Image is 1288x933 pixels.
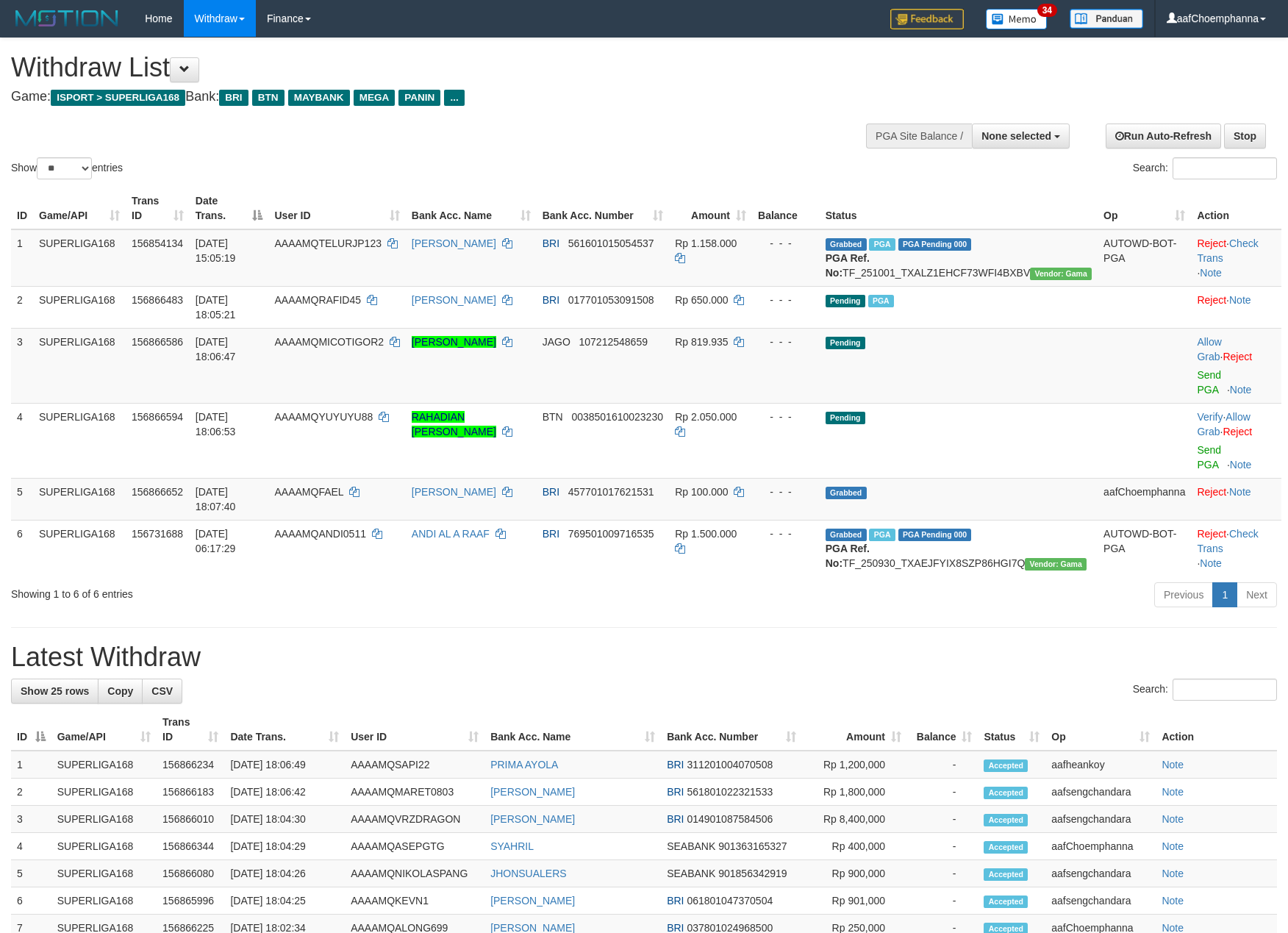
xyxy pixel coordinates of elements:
[288,90,350,106] span: MAYBANK
[345,887,484,915] td: AAAAMQKEVN1
[675,486,728,498] span: Rp 100.000
[1133,679,1277,701] label: Search:
[11,7,123,29] img: MOTION_logo.png
[11,229,33,287] td: 1
[11,887,51,915] td: 6
[1229,486,1251,498] a: Note
[898,529,972,541] span: PGA Pending
[1162,786,1184,798] a: Note
[196,411,236,437] span: [DATE] 18:06:53
[151,685,173,697] span: CSV
[132,237,183,249] span: 156854134
[687,759,773,771] span: Copy 311201004070508 to clipboard
[51,833,157,860] td: SUPERLIGA168
[1197,369,1221,396] a: Send PGA
[1030,268,1092,280] span: Vendor URL: https://trx31.1velocity.biz
[667,759,684,771] span: BRI
[687,786,773,798] span: Copy 561801022321533 to clipboard
[1197,528,1226,540] a: Reject
[981,130,1051,142] span: None selected
[274,237,382,249] span: AAAAMQTELURJP123
[1191,520,1281,576] td: · ·
[1191,229,1281,287] td: · ·
[718,840,787,852] span: Copy 901363165327 to clipboard
[802,806,907,833] td: Rp 8,400,000
[345,751,484,779] td: AAAAMQSAPI22
[354,90,396,106] span: MEGA
[1045,806,1156,833] td: aafsengchandara
[1237,582,1277,607] a: Next
[1197,237,1226,249] a: Reject
[1045,833,1156,860] td: aafChoemphanna
[345,709,484,751] th: User ID: activate to sort column ascending
[157,779,224,806] td: 156866183
[484,709,661,751] th: Bank Acc. Name: activate to sort column ascending
[869,238,895,251] span: Marked by aafsengchandara
[543,237,559,249] span: BRI
[1045,887,1156,915] td: aafsengchandara
[1154,582,1213,607] a: Previous
[978,709,1045,751] th: Status: activate to sort column ascending
[820,520,1098,576] td: TF_250930_TXAEJFYIX8SZP86HGI7Q
[687,813,773,825] span: Copy 014901087584506 to clipboard
[268,187,405,229] th: User ID: activate to sort column ascending
[412,411,496,437] a: RAHADIAN [PERSON_NAME]
[157,860,224,887] td: 156866080
[1070,9,1143,29] img: panduan.png
[157,887,224,915] td: 156865996
[537,187,670,229] th: Bank Acc. Number: activate to sort column ascending
[907,779,978,806] td: -
[984,759,1028,772] span: Accepted
[274,486,343,498] span: AAAAMQFAEL
[11,53,844,82] h1: Withdraw List
[758,485,814,499] div: - - -
[718,868,787,879] span: Copy 901856342919 to clipboard
[1025,558,1087,571] span: Vendor URL: https://trx31.1velocity.biz
[907,709,978,751] th: Balance: activate to sort column ascending
[132,528,183,540] span: 156731688
[33,328,126,403] td: SUPERLIGA168
[412,294,496,306] a: [PERSON_NAME]
[412,237,496,249] a: [PERSON_NAME]
[224,779,345,806] td: [DATE] 18:06:42
[490,813,575,825] a: [PERSON_NAME]
[543,411,563,423] span: BTN
[802,833,907,860] td: Rp 400,000
[543,336,570,348] span: JAGO
[802,887,907,915] td: Rp 901,000
[11,833,51,860] td: 4
[866,124,972,149] div: PGA Site Balance /
[1197,528,1258,554] a: Check Trans
[345,860,484,887] td: AAAAMQNIKOLASPANG
[21,685,89,697] span: Show 25 rows
[890,9,964,29] img: Feedback.jpg
[33,478,126,520] td: SUPERLIGA168
[11,90,844,104] h4: Game: Bank:
[826,543,870,569] b: PGA Ref. No:
[1197,444,1221,471] a: Send PGA
[51,887,157,915] td: SUPERLIGA168
[543,294,559,306] span: BRI
[984,841,1028,854] span: Accepted
[826,337,865,349] span: Pending
[1045,709,1156,751] th: Op: activate to sort column ascending
[1162,840,1184,852] a: Note
[196,486,236,512] span: [DATE] 18:07:40
[11,286,33,328] td: 2
[224,709,345,751] th: Date Trans.: activate to sort column ascending
[1224,124,1266,149] a: Stop
[1197,411,1250,437] span: ·
[1191,403,1281,478] td: · ·
[11,643,1277,672] h1: Latest Withdraw
[490,895,575,907] a: [PERSON_NAME]
[490,840,534,852] a: SYAHRIL
[907,887,978,915] td: -
[1162,759,1184,771] a: Note
[412,336,496,348] a: [PERSON_NAME]
[1098,478,1191,520] td: aafChoemphanna
[675,411,737,423] span: Rp 2.050.000
[412,528,490,540] a: ANDI AL A RAAF
[33,229,126,287] td: SUPERLIGA168
[274,528,366,540] span: AAAAMQANDI0511
[157,833,224,860] td: 156866344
